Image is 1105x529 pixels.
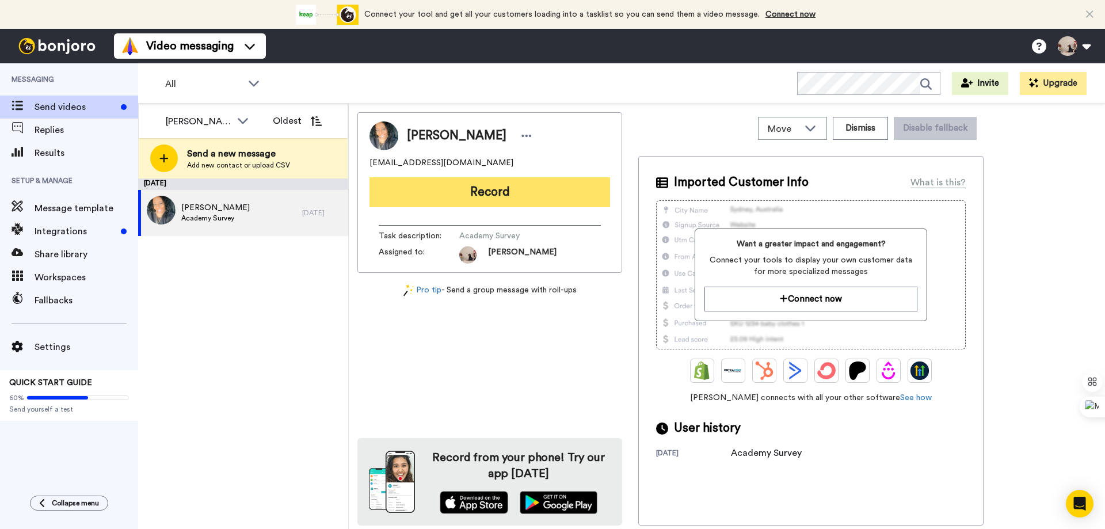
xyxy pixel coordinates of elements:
[910,361,929,380] img: GoHighLevel
[952,72,1008,95] button: Invite
[848,361,867,380] img: Patreon
[146,38,234,54] span: Video messaging
[302,208,342,218] div: [DATE]
[30,496,108,511] button: Collapse menu
[879,361,898,380] img: Drip
[755,361,773,380] img: Hubspot
[426,450,611,482] h4: Record from your phone! Try our app [DATE]
[35,271,138,284] span: Workspaces
[379,246,459,264] span: Assigned to:
[693,361,711,380] img: Shopify
[35,248,138,261] span: Share library
[900,394,932,402] a: See how
[52,498,99,508] span: Collapse menu
[704,287,917,311] button: Connect now
[35,224,116,238] span: Integrations
[656,448,731,460] div: [DATE]
[166,115,231,128] div: [PERSON_NAME] From SpiritDog Training
[731,446,802,460] div: Academy Survey
[138,178,348,190] div: [DATE]
[894,117,977,140] button: Disable fallback
[656,392,966,404] span: [PERSON_NAME] connects with all your other software
[1020,72,1087,95] button: Upgrade
[674,174,809,191] span: Imported Customer Info
[369,451,415,513] img: download
[910,176,966,189] div: What is this?
[369,121,398,150] img: Image of Cassandra Warren
[357,284,622,296] div: - Send a group message with roll-ups
[379,230,459,242] span: Task description :
[14,38,100,54] img: bj-logo-header-white.svg
[1066,490,1093,517] div: Open Intercom Messenger
[833,117,888,140] button: Dismiss
[459,230,569,242] span: Academy Survey
[817,361,836,380] img: ConvertKit
[121,37,139,55] img: vm-color.svg
[147,196,176,224] img: 71b991b2-b0b3-4eb4-b447-2b0a6a3cbd5c.jpg
[704,254,917,277] span: Connect your tools to display your own customer data for more specialized messages
[403,284,441,296] a: Pro tip
[181,202,250,214] span: [PERSON_NAME]
[35,100,116,114] span: Send videos
[264,109,330,132] button: Oldest
[488,246,557,264] span: [PERSON_NAME]
[9,405,129,414] span: Send yourself a test
[674,420,741,437] span: User history
[9,393,24,402] span: 60%
[35,123,138,137] span: Replies
[187,161,290,170] span: Add new contact or upload CSV
[407,127,506,144] span: [PERSON_NAME]
[35,201,138,215] span: Message template
[369,157,513,169] span: [EMAIL_ADDRESS][DOMAIN_NAME]
[440,491,508,514] img: appstore
[786,361,805,380] img: ActiveCampaign
[768,122,799,136] span: Move
[165,77,242,91] span: All
[35,146,138,160] span: Results
[9,379,92,387] span: QUICK START GUIDE
[459,246,477,264] img: 438f868d-06ae-4be4-9a20-83d53edd1d77-1732996787.jpg
[295,5,359,25] div: animation
[724,361,742,380] img: Ontraport
[704,238,917,250] span: Want a greater impact and engagement?
[187,147,290,161] span: Send a new message
[35,340,138,354] span: Settings
[364,10,760,18] span: Connect your tool and get all your customers loading into a tasklist so you can send them a video...
[181,214,250,223] span: Academy Survey
[520,491,597,514] img: playstore
[765,10,816,18] a: Connect now
[35,294,138,307] span: Fallbacks
[403,284,414,296] img: magic-wand.svg
[369,177,610,207] button: Record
